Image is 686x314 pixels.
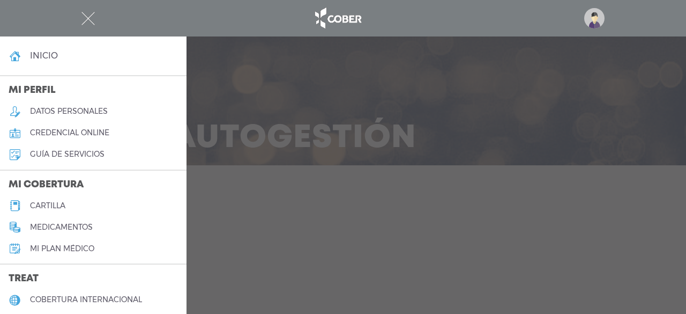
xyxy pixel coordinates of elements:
h5: cartilla [30,201,65,210]
img: profile-placeholder.svg [584,8,605,28]
h4: inicio [30,50,58,61]
img: Cober_menu-close-white.svg [81,12,95,25]
h5: cobertura internacional [30,295,142,304]
h5: Mi plan médico [30,244,94,253]
img: logo_cober_home-white.png [309,5,366,31]
h5: credencial online [30,128,109,137]
h5: datos personales [30,107,108,116]
h5: medicamentos [30,223,93,232]
h5: guía de servicios [30,150,105,159]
